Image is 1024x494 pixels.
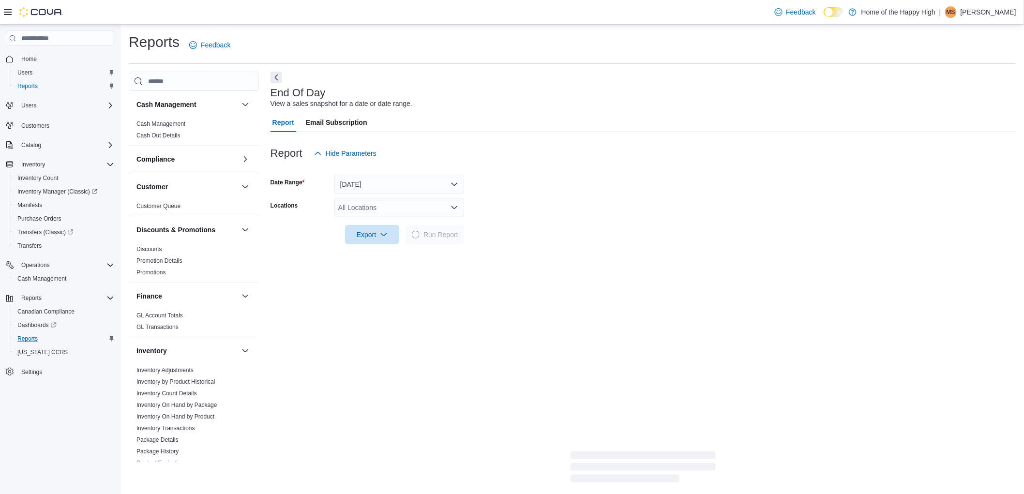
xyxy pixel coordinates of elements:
[14,213,114,225] span: Purchase Orders
[136,225,238,235] button: Discounts & Promotions
[824,7,844,17] input: Dark Mode
[10,345,118,359] button: [US_STATE] CCRS
[14,333,42,344] a: Reports
[14,306,114,317] span: Canadian Compliance
[14,80,42,92] a: Reports
[271,99,412,109] div: View a sales snapshot for a date or date range.
[136,291,162,301] h3: Finance
[17,139,114,151] span: Catalog
[10,185,118,198] a: Inventory Manager (Classic)
[17,308,75,315] span: Canadian Compliance
[17,100,40,111] button: Users
[136,132,181,139] a: Cash Out Details
[136,245,162,253] span: Discounts
[17,53,114,65] span: Home
[129,243,259,282] div: Discounts & Promotions
[10,272,118,285] button: Cash Management
[17,82,38,90] span: Reports
[326,149,376,158] span: Hide Parameters
[21,261,50,269] span: Operations
[271,72,282,83] button: Next
[861,6,935,18] p: Home of the Happy High
[136,367,194,374] a: Inventory Adjustments
[14,346,114,358] span: Washington CCRS
[14,226,77,238] a: Transfers (Classic)
[271,148,302,159] h3: Report
[136,257,182,265] span: Promotion Details
[961,6,1016,18] p: [PERSON_NAME]
[14,273,114,284] span: Cash Management
[136,312,183,319] span: GL Account Totals
[19,7,63,17] img: Cova
[17,53,41,65] a: Home
[6,48,114,404] nav: Complex example
[14,172,62,184] a: Inventory Count
[14,186,114,197] span: Inventory Manager (Classic)
[136,448,179,455] span: Package History
[240,224,251,236] button: Discounts & Promotions
[14,319,114,331] span: Dashboards
[771,2,820,22] a: Feedback
[17,119,114,131] span: Customers
[136,425,195,432] a: Inventory Transactions
[14,80,114,92] span: Reports
[939,6,941,18] p: |
[136,378,215,385] a: Inventory by Product Historical
[17,159,49,170] button: Inventory
[306,113,367,132] span: Email Subscription
[17,188,97,195] span: Inventory Manager (Classic)
[136,100,238,109] button: Cash Management
[136,100,196,109] h3: Cash Management
[2,291,118,305] button: Reports
[345,225,399,244] button: Export
[351,225,393,244] span: Export
[136,436,179,443] a: Package Details
[136,378,215,386] span: Inventory by Product Historical
[14,333,114,344] span: Reports
[136,203,181,210] a: Customer Queue
[136,390,197,397] a: Inventory Count Details
[21,102,36,109] span: Users
[17,366,46,378] a: Settings
[185,35,234,55] a: Feedback
[136,460,187,466] a: Product Expirations
[129,32,180,52] h1: Reports
[136,257,182,264] a: Promotion Details
[406,225,464,244] button: LoadingRun Report
[136,202,181,210] span: Customer Queue
[2,158,118,171] button: Inventory
[571,453,716,484] span: Loading
[10,332,118,345] button: Reports
[136,324,179,330] a: GL Transactions
[2,118,118,132] button: Customers
[14,319,60,331] a: Dashboards
[21,161,45,168] span: Inventory
[10,66,118,79] button: Users
[14,67,114,78] span: Users
[14,199,114,211] span: Manifests
[136,346,238,356] button: Inventory
[17,292,114,304] span: Reports
[136,154,238,164] button: Compliance
[271,179,305,186] label: Date Range
[136,402,217,408] a: Inventory On Hand by Package
[136,459,187,467] span: Product Expirations
[947,6,955,18] span: MS
[21,122,49,130] span: Customers
[136,312,183,319] a: GL Account Totals
[240,181,251,193] button: Customer
[136,182,238,192] button: Customer
[14,226,114,238] span: Transfers (Classic)
[136,120,185,127] a: Cash Management
[136,120,185,128] span: Cash Management
[17,366,114,378] span: Settings
[17,100,114,111] span: Users
[17,321,56,329] span: Dashboards
[14,346,72,358] a: [US_STATE] CCRS
[136,346,167,356] h3: Inventory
